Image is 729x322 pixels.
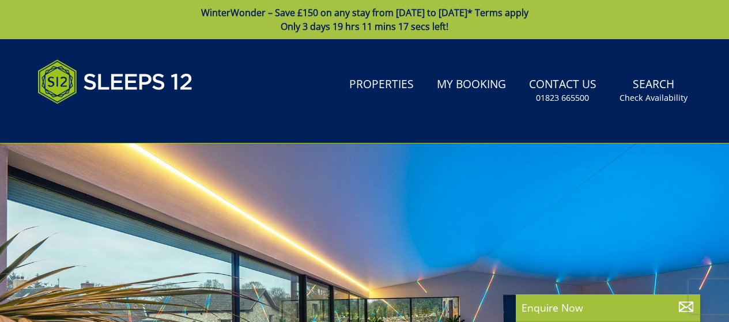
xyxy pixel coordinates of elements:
iframe: Customer reviews powered by Trustpilot [32,118,153,127]
a: My Booking [432,72,511,98]
p: Enquire Now [522,300,694,315]
a: Properties [345,72,418,98]
small: 01823 665500 [536,92,589,104]
a: Contact Us01823 665500 [524,72,601,109]
span: Only 3 days 19 hrs 11 mins 17 secs left! [281,20,448,33]
a: SearchCheck Availability [615,72,692,109]
small: Check Availability [620,92,688,104]
img: Sleeps 12 [37,53,193,111]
